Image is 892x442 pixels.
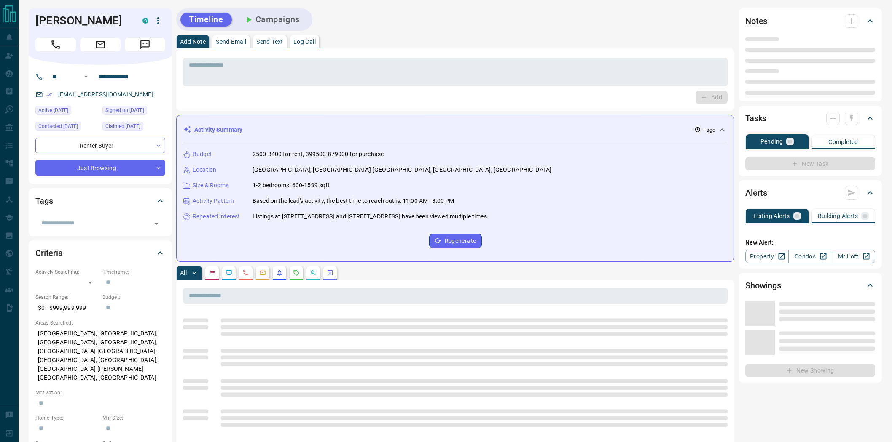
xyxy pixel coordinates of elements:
[35,414,98,422] p: Home Type:
[259,269,266,276] svg: Emails
[745,14,767,28] h2: Notes
[745,238,875,247] p: New Alert:
[253,197,454,205] p: Based on the lead's activity, the best time to reach out is: 11:00 AM - 3:00 PM
[35,246,63,260] h2: Criteria
[745,112,766,125] h2: Tasks
[745,108,875,128] div: Tasks
[293,39,316,45] p: Log Call
[80,38,121,51] span: Email
[38,122,78,130] span: Contacted [DATE]
[745,183,875,203] div: Alerts
[102,268,165,276] p: Timeframe:
[35,14,130,27] h1: [PERSON_NAME]
[745,11,875,31] div: Notes
[125,38,165,51] span: Message
[276,269,283,276] svg: Listing Alerts
[745,186,767,200] h2: Alerts
[180,270,187,276] p: All
[35,243,165,263] div: Criteria
[293,269,300,276] svg: Requests
[828,139,858,145] p: Completed
[818,213,858,219] p: Building Alerts
[216,39,246,45] p: Send Email
[194,125,242,134] p: Activity Summary
[180,13,232,27] button: Timeline
[183,122,727,138] div: Activity Summary-- ago
[105,122,140,130] span: Claimed [DATE]
[102,106,165,117] div: Tue May 26 2020
[745,250,789,263] a: Property
[832,250,875,263] a: Mr.Loft
[760,138,783,144] p: Pending
[38,106,68,114] span: Active [DATE]
[226,269,232,276] svg: Lead Browsing Activity
[35,160,165,176] div: Just Browsing
[256,39,283,45] p: Send Text
[253,165,551,174] p: [GEOGRAPHIC_DATA], [GEOGRAPHIC_DATA]-[GEOGRAPHIC_DATA], [GEOGRAPHIC_DATA], [GEOGRAPHIC_DATA]
[209,269,215,276] svg: Notes
[253,181,330,190] p: 1-2 bedrooms, 600-1599 sqft
[35,38,76,51] span: Call
[46,92,52,98] svg: Email Verified
[180,39,206,45] p: Add Note
[35,106,98,117] div: Mon Aug 11 2025
[193,212,240,221] p: Repeated Interest
[253,150,384,159] p: 2500-3400 for rent, 399500-879000 for purchase
[81,72,91,82] button: Open
[35,191,165,211] div: Tags
[193,150,212,159] p: Budget
[150,218,162,229] button: Open
[102,122,165,133] div: Sun May 19 2024
[753,213,790,219] p: Listing Alerts
[745,279,781,292] h2: Showings
[35,301,98,315] p: $0 - $999,999,999
[35,327,165,385] p: [GEOGRAPHIC_DATA], [GEOGRAPHIC_DATA], [GEOGRAPHIC_DATA], [GEOGRAPHIC_DATA], [GEOGRAPHIC_DATA]-[GE...
[35,122,98,133] div: Wed Aug 13 2025
[235,13,308,27] button: Campaigns
[35,138,165,153] div: Renter , Buyer
[193,181,229,190] p: Size & Rooms
[142,18,148,24] div: condos.ca
[242,269,249,276] svg: Calls
[35,293,98,301] p: Search Range:
[35,389,165,397] p: Motivation:
[193,197,234,205] p: Activity Pattern
[35,319,165,327] p: Areas Searched:
[429,234,482,248] button: Regenerate
[35,194,53,208] h2: Tags
[58,91,153,98] a: [EMAIL_ADDRESS][DOMAIN_NAME]
[193,165,216,174] p: Location
[102,414,165,422] p: Min Size:
[253,212,489,221] p: Listings at [STREET_ADDRESS] and [STREET_ADDRESS] have been viewed multiple times.
[105,106,144,114] span: Signed up [DATE]
[310,269,317,276] svg: Opportunities
[702,126,715,134] p: -- ago
[788,250,832,263] a: Condos
[102,293,165,301] p: Budget:
[745,275,875,296] div: Showings
[327,269,333,276] svg: Agent Actions
[35,268,98,276] p: Actively Searching:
